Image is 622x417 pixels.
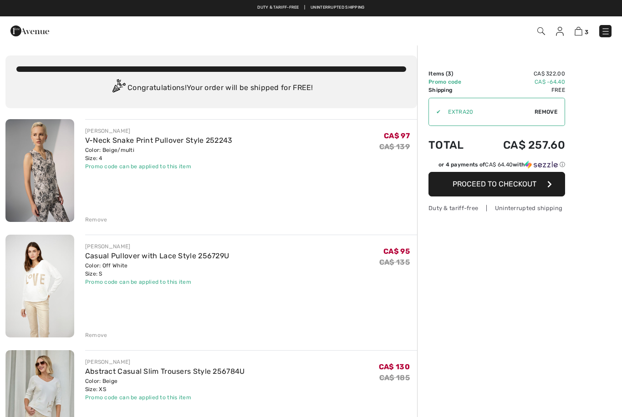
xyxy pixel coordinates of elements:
[85,331,107,339] div: Remove
[10,26,49,35] a: 1ère Avenue
[16,79,406,97] div: Congratulations! Your order will be shipped for FREE!
[428,78,478,86] td: Promo code
[537,27,545,35] img: Search
[85,146,233,162] div: Color: Beige/multi Size: 4
[5,235,74,337] img: Casual Pullover with Lace Style 256729U
[601,27,610,36] img: Menu
[384,131,410,140] span: CA$ 97
[379,258,410,266] s: CA$ 135
[85,367,245,376] a: Abstract Casual Slim Trousers Style 256784U
[85,377,245,393] div: Color: Beige Size: XS
[575,27,582,35] img: Shopping Bag
[575,25,588,36] a: 3
[85,127,233,135] div: [PERSON_NAME]
[485,161,513,168] span: CA$ 64.40
[5,119,74,222] img: V-Neck Snake Print Pullover Style 252243
[478,130,565,161] td: CA$ 257.60
[85,162,233,171] div: Promo code can be applied to this item
[85,216,107,224] div: Remove
[379,362,410,371] span: CA$ 130
[428,161,565,172] div: or 4 payments ofCA$ 64.40withSezzle Click to learn more about Sezzle
[10,22,49,40] img: 1ère Avenue
[585,29,588,35] span: 3
[478,78,565,86] td: CA$ -64.40
[383,247,410,256] span: CA$ 95
[453,180,536,188] span: Proceed to Checkout
[556,27,564,36] img: My Info
[429,108,441,116] div: ✔
[428,130,478,161] td: Total
[428,204,565,212] div: Duty & tariff-free | Uninterrupted shipping
[85,358,245,366] div: [PERSON_NAME]
[535,108,557,116] span: Remove
[85,136,233,145] a: V-Neck Snake Print Pullover Style 252243
[478,86,565,94] td: Free
[85,278,229,286] div: Promo code can be applied to this item
[478,70,565,78] td: CA$ 322.00
[85,242,229,251] div: [PERSON_NAME]
[428,172,565,196] button: Proceed to Checkout
[379,142,410,151] s: CA$ 139
[85,393,245,402] div: Promo code can be applied to this item
[109,79,127,97] img: Congratulation2.svg
[428,86,478,94] td: Shipping
[379,373,410,382] s: CA$ 185
[525,161,558,169] img: Sezzle
[441,98,535,126] input: Promo code
[438,161,565,169] div: or 4 payments of with
[448,70,451,77] span: 3
[428,70,478,78] td: Items ( )
[85,251,229,260] a: Casual Pullover with Lace Style 256729U
[85,261,229,278] div: Color: Off White Size: S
